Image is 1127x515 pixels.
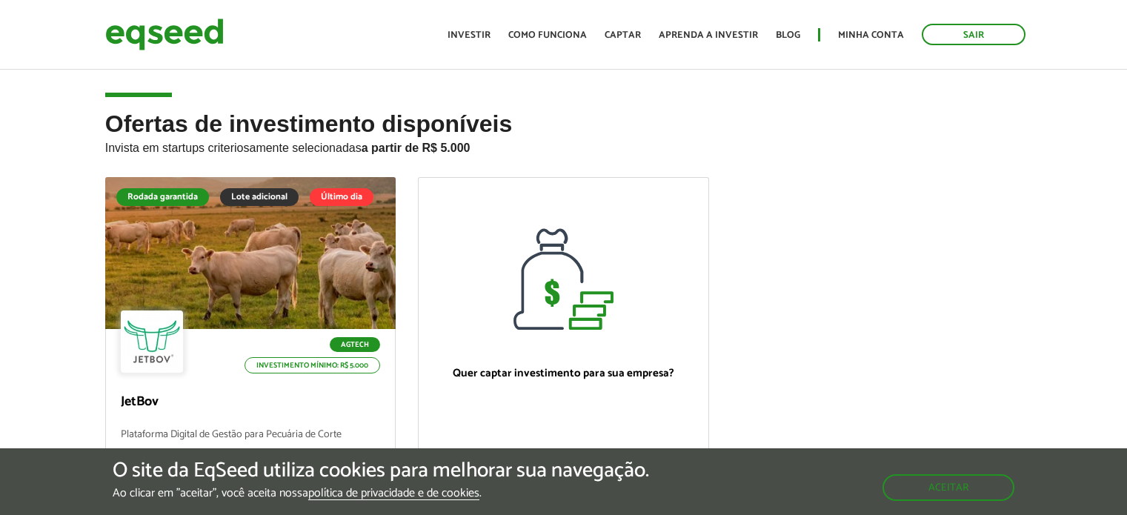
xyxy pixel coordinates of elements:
[113,486,649,500] p: Ao clicar em "aceitar", você aceita nossa .
[245,357,380,373] p: Investimento mínimo: R$ 5.000
[776,30,800,40] a: Blog
[113,459,649,482] h5: O site da EqSeed utiliza cookies para melhorar sua navegação.
[308,488,479,500] a: política de privacidade e de cookies
[922,24,1025,45] a: Sair
[882,474,1014,501] button: Aceitar
[659,30,758,40] a: Aprenda a investir
[105,111,1023,177] h2: Ofertas de investimento disponíveis
[116,188,209,206] div: Rodada garantida
[362,142,471,154] strong: a partir de R$ 5.000
[310,188,373,206] div: Último dia
[105,15,224,54] img: EqSeed
[838,30,904,40] a: Minha conta
[121,394,381,411] p: JetBov
[605,30,641,40] a: Captar
[121,429,381,461] p: Plataforma Digital de Gestão para Pecuária de Corte
[508,30,587,40] a: Como funciona
[220,188,299,206] div: Lote adicional
[433,367,694,380] p: Quer captar investimento para sua empresa?
[330,337,380,352] p: Agtech
[448,30,491,40] a: Investir
[105,137,1023,155] p: Invista em startups criteriosamente selecionadas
